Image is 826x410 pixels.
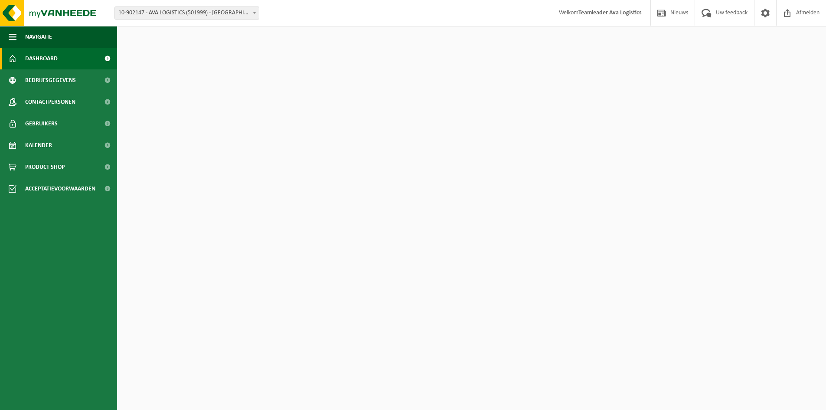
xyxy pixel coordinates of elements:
[25,91,75,113] span: Contactpersonen
[114,7,259,20] span: 10-902147 - AVA LOGISTICS (501999) - SINT-NIKLAAS
[25,156,65,178] span: Product Shop
[578,10,642,16] strong: Teamleader Ava Logistics
[25,48,58,69] span: Dashboard
[25,134,52,156] span: Kalender
[115,7,259,19] span: 10-902147 - AVA LOGISTICS (501999) - SINT-NIKLAAS
[25,178,95,200] span: Acceptatievoorwaarden
[25,69,76,91] span: Bedrijfsgegevens
[25,113,58,134] span: Gebruikers
[25,26,52,48] span: Navigatie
